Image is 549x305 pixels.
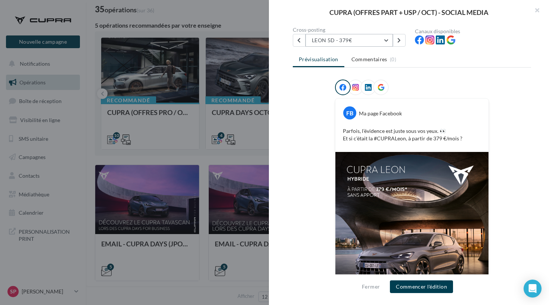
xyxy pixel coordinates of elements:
button: LEON 5D - 379€ [305,34,393,47]
div: CUPRA (OFFRES PART + USP / OCT) - SOCIAL MEDIA [281,9,537,16]
div: Ma page Facebook [359,110,402,117]
button: Commencer l'édition [390,280,453,293]
div: FB [343,106,356,119]
span: Commentaires [351,56,387,63]
div: Cross-posting [293,27,409,32]
button: Fermer [359,282,383,291]
span: (0) [390,56,396,62]
p: Parfois, l’évidence est juste sous vos yeux. 👀 Et si c’était la #CUPRALeon, à partir de 379 €/mois ? [343,127,481,142]
div: Open Intercom Messenger [524,280,542,298]
div: Canaux disponibles [415,29,531,34]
